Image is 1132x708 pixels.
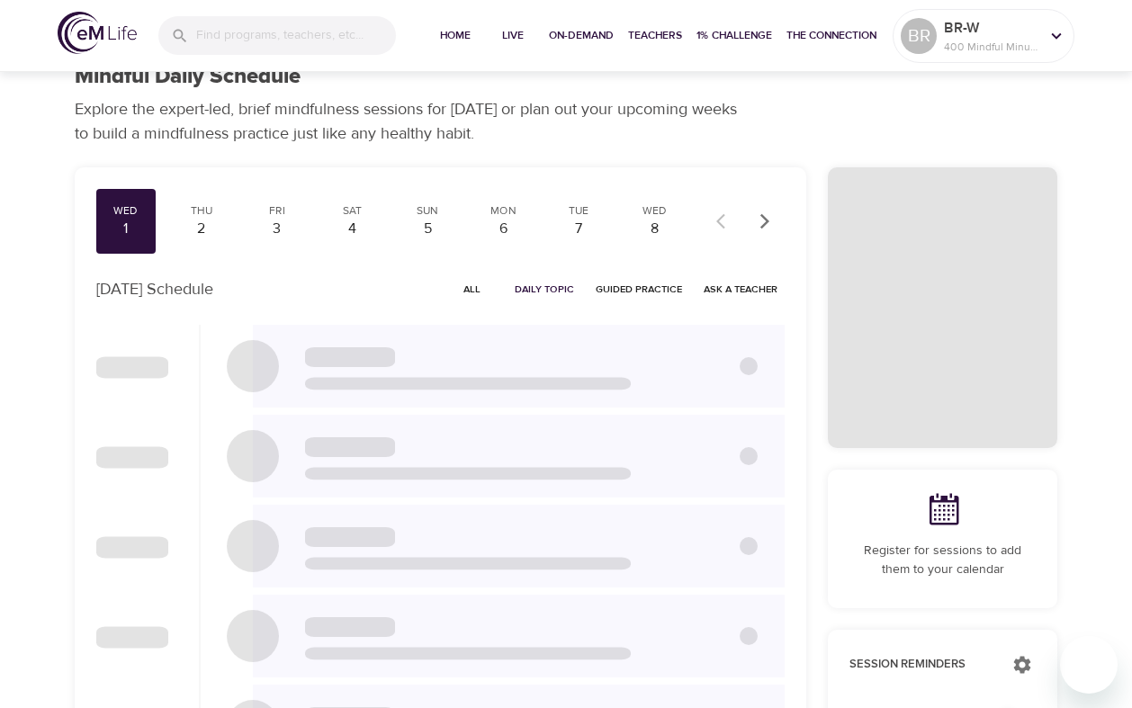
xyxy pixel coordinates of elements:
div: Wed [103,203,148,219]
div: 6 [481,219,526,239]
div: BR [901,18,937,54]
img: logo [58,12,137,54]
div: Wed [632,203,677,219]
span: Teachers [628,26,682,45]
div: 8 [632,219,677,239]
p: Register for sessions to add them to your calendar [849,542,1036,579]
div: 4 [330,219,375,239]
div: 5 [406,219,451,239]
span: Home [434,26,477,45]
div: Thu [179,203,224,219]
div: Mon [481,203,526,219]
p: 400 Mindful Minutes [944,39,1039,55]
span: The Connection [786,26,876,45]
div: Sun [406,203,451,219]
button: Ask a Teacher [696,275,785,303]
p: Explore the expert-led, brief mindfulness sessions for [DATE] or plan out your upcoming weeks to ... [75,97,750,146]
div: 1 [103,219,148,239]
button: Daily Topic [508,275,581,303]
span: 1% Challenge [696,26,772,45]
button: Guided Practice [588,275,689,303]
div: Sat [330,203,375,219]
span: Daily Topic [515,281,574,298]
p: [DATE] Schedule [96,277,213,301]
div: 7 [556,219,601,239]
div: Fri [255,203,300,219]
input: Find programs, teachers, etc... [196,16,396,55]
div: 3 [255,219,300,239]
span: Guided Practice [596,281,682,298]
span: On-Demand [549,26,614,45]
iframe: Button to launch messaging window [1060,636,1118,694]
div: 2 [179,219,224,239]
span: Ask a Teacher [704,281,777,298]
div: Tue [556,203,601,219]
button: All [443,275,500,303]
span: Live [491,26,535,45]
h1: Mindful Daily Schedule [75,64,301,90]
span: All [450,281,493,298]
p: Session Reminders [849,656,994,674]
p: BR-W [944,17,1039,39]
